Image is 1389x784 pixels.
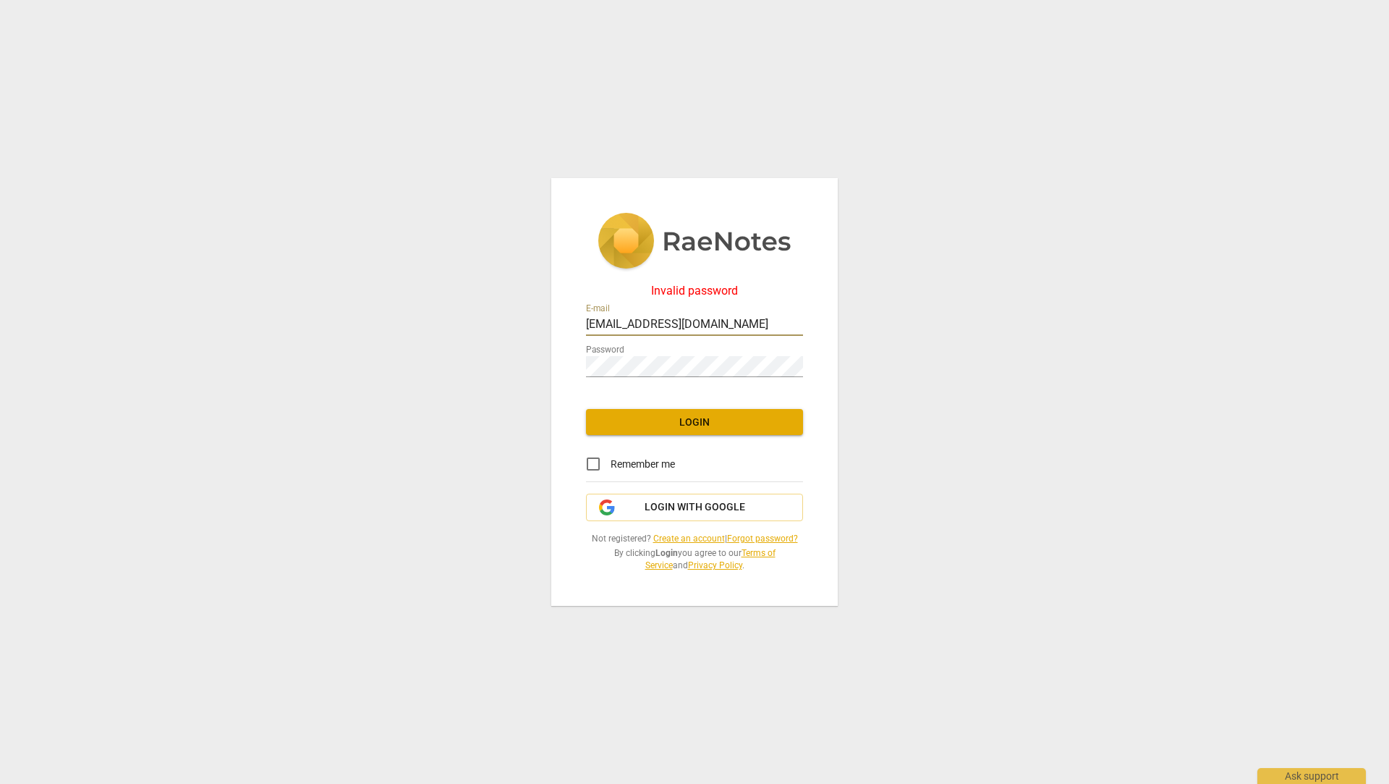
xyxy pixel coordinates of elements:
[655,548,678,558] b: Login
[586,346,624,355] label: Password
[586,284,803,298] div: Invalid password
[1257,768,1366,784] div: Ask support
[586,409,803,435] button: Login
[586,494,803,521] button: Login with Google
[645,500,745,515] span: Login with Google
[645,548,776,570] a: Terms of Service
[611,457,675,472] span: Remember me
[598,213,791,272] img: 5ac2273c67554f335776073100b6d88f.svg
[586,305,610,313] label: E-mail
[598,416,791,430] span: Login
[653,534,725,544] a: Create an account
[727,534,798,544] a: Forgot password?
[586,533,803,545] span: Not registered? |
[688,560,742,570] a: Privacy Policy
[586,547,803,571] span: By clicking you agree to our and .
